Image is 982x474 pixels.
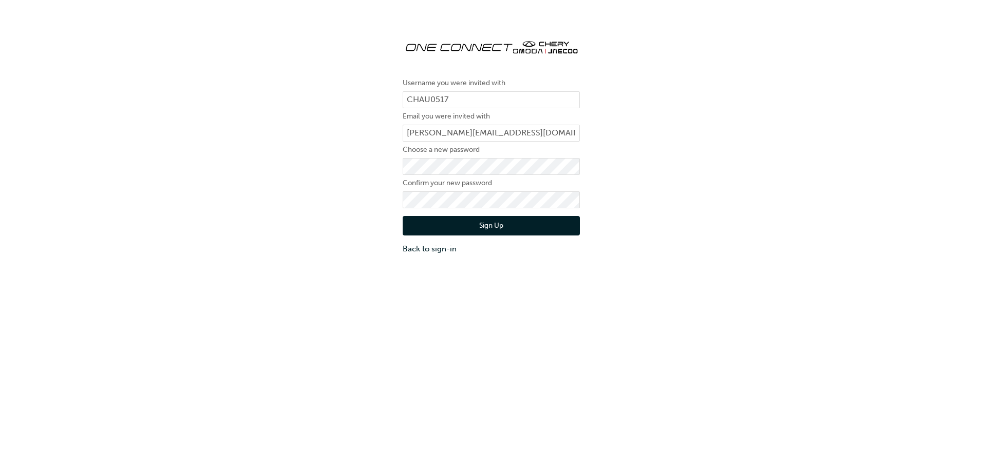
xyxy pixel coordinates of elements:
img: oneconnect [403,31,580,62]
input: Username [403,91,580,109]
label: Username you were invited with [403,77,580,89]
a: Back to sign-in [403,243,580,255]
label: Choose a new password [403,144,580,156]
label: Confirm your new password [403,177,580,189]
button: Sign Up [403,216,580,235]
label: Email you were invited with [403,110,580,123]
